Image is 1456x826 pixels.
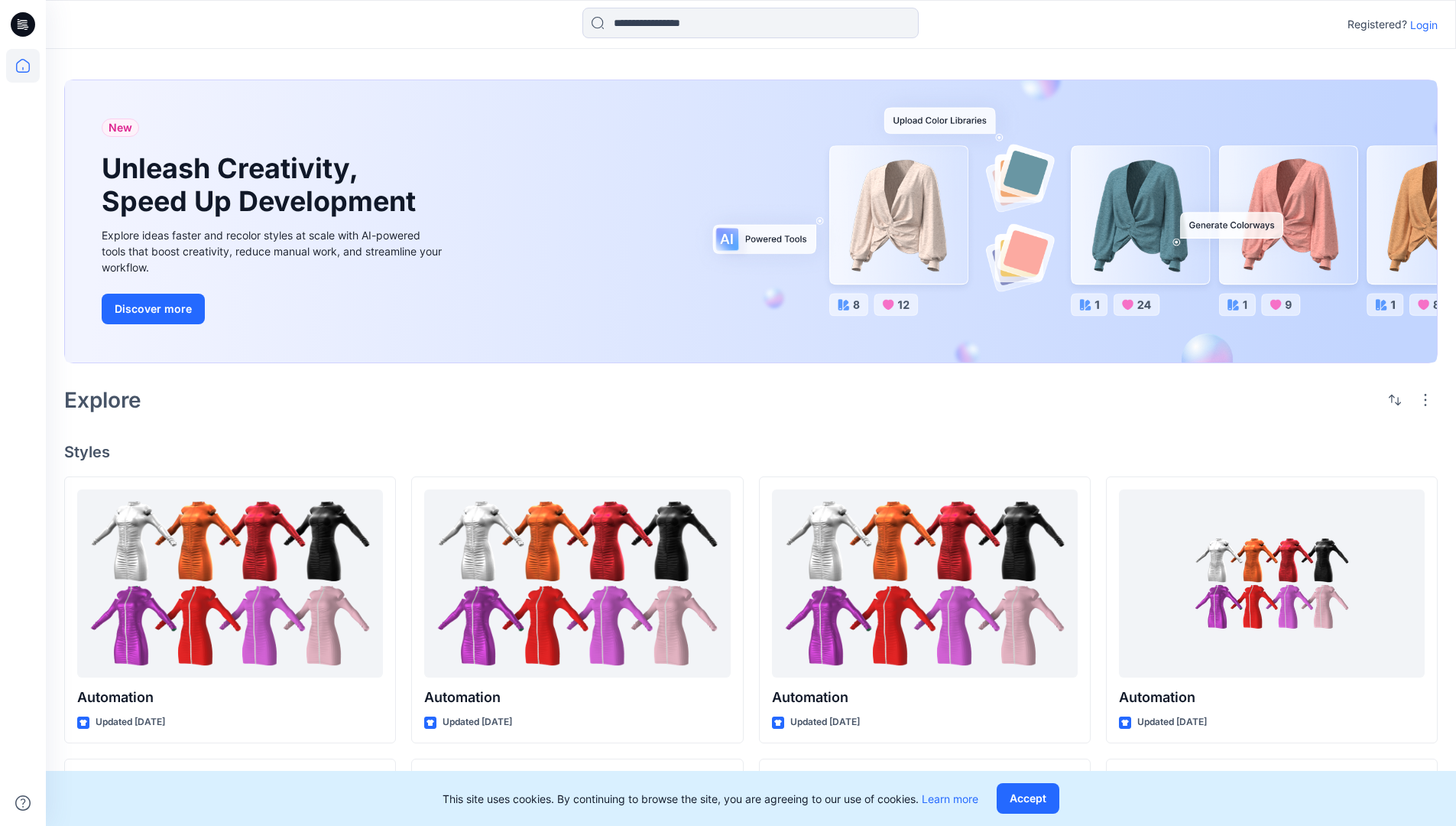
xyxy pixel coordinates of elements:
[64,443,1438,461] h4: Styles
[443,714,512,730] p: Updated [DATE]
[96,714,165,730] p: Updated [DATE]
[1119,489,1425,678] a: Automation
[424,687,730,708] p: Automation
[102,152,423,218] h1: Unleash Creativity, Speed Up Development
[424,489,730,678] a: Automation
[102,294,205,324] button: Discover more
[77,687,383,708] p: Automation
[1347,15,1407,34] p: Registered?
[772,489,1078,678] a: Automation
[1119,687,1425,708] p: Automation
[102,227,446,275] div: Explore ideas faster and recolor styles at scale with AI-powered tools that boost creativity, red...
[64,388,141,412] h2: Explore
[109,119,132,137] span: New
[1137,714,1207,730] p: Updated [DATE]
[922,792,978,805] a: Learn more
[102,294,446,324] a: Discover more
[443,791,978,807] p: This site uses cookies. By continuing to browse the site, you are agreeing to our use of cookies.
[1410,17,1438,33] p: Login
[790,714,860,730] p: Updated [DATE]
[997,783,1059,814] button: Accept
[772,687,1078,708] p: Automation
[77,489,383,678] a: Automation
